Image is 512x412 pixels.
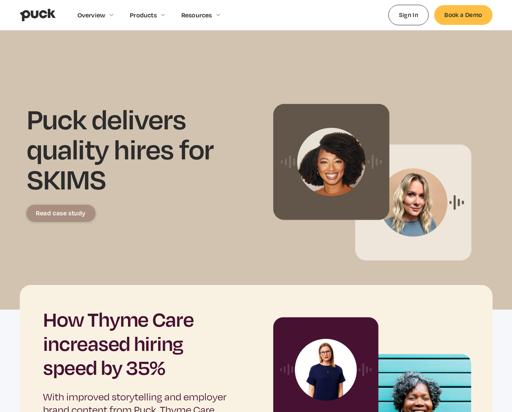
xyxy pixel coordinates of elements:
[43,307,236,379] h2: How Thyme Care increased hiring speed by 35%
[434,5,492,25] a: Book a Demo
[181,11,212,19] div: Resources
[388,5,429,25] a: Sign In
[36,210,86,216] div: Read case study
[27,205,95,221] a: Read case study
[130,11,157,19] div: Products
[27,104,253,194] h1: Puck delivers quality hires for SKIMS
[78,11,106,19] div: Overview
